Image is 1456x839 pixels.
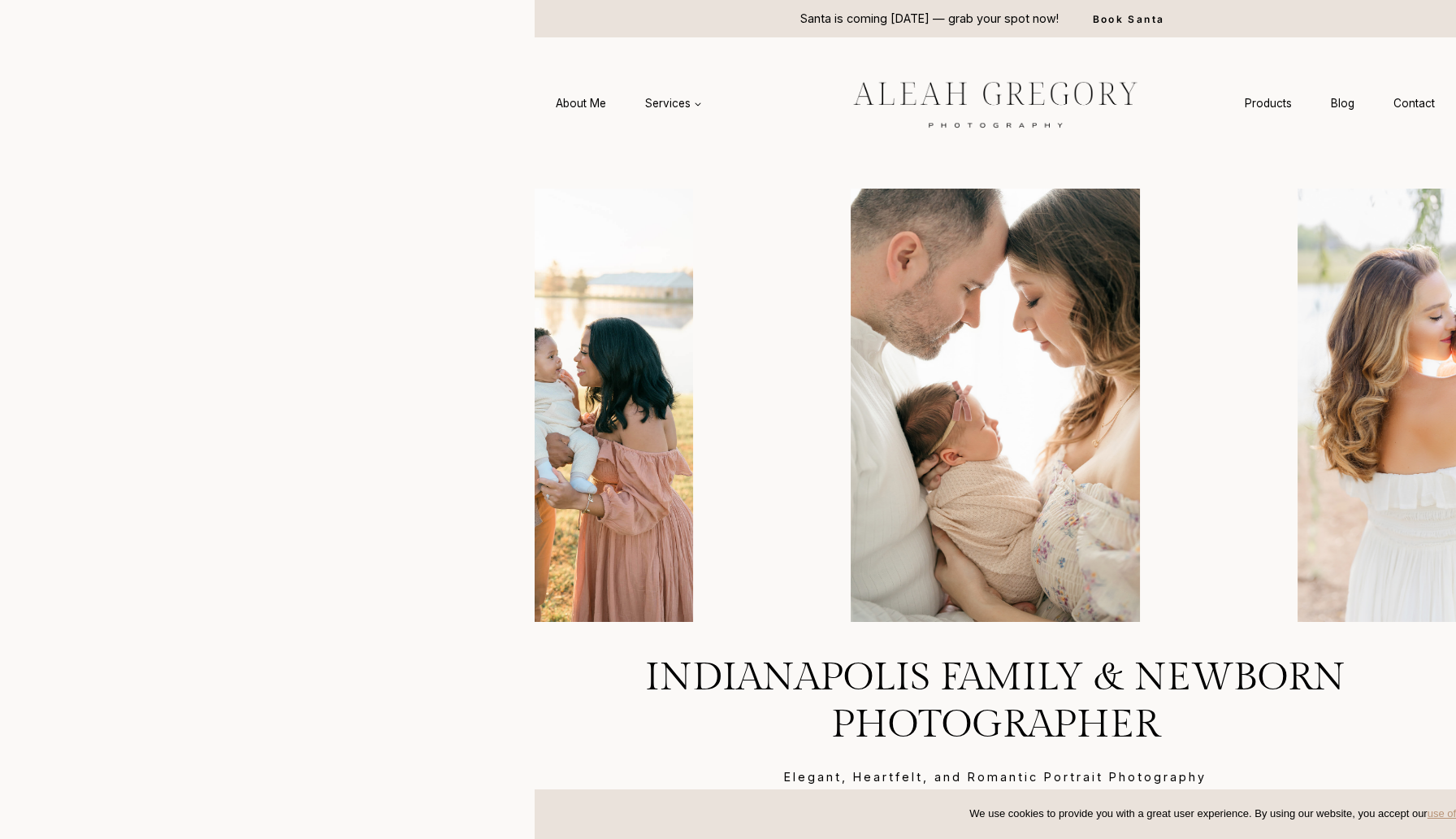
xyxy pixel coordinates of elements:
[1225,89,1454,119] nav: Secondary
[332,189,765,622] li: 1 of 4
[332,189,765,622] img: Family enjoying a sunny day by the lake.
[536,89,626,119] a: About Me
[812,69,1178,137] img: aleah gregory logo
[1374,89,1454,119] a: Contact
[800,10,1059,28] p: Santa is coming [DATE] — grab your spot now!
[778,189,1211,622] img: Parents holding their baby lovingly by Indianapolis newborn photographer
[1225,89,1311,119] a: Products
[574,654,1417,748] h1: Indianapolis Family & Newborn Photographer
[574,768,1417,786] p: Elegant, Heartfelt, and Romantic Portrait Photography
[1311,89,1374,119] a: Blog
[626,89,721,119] button: Child menu of Services
[536,89,721,119] nav: Primary
[778,189,1211,622] li: 2 of 4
